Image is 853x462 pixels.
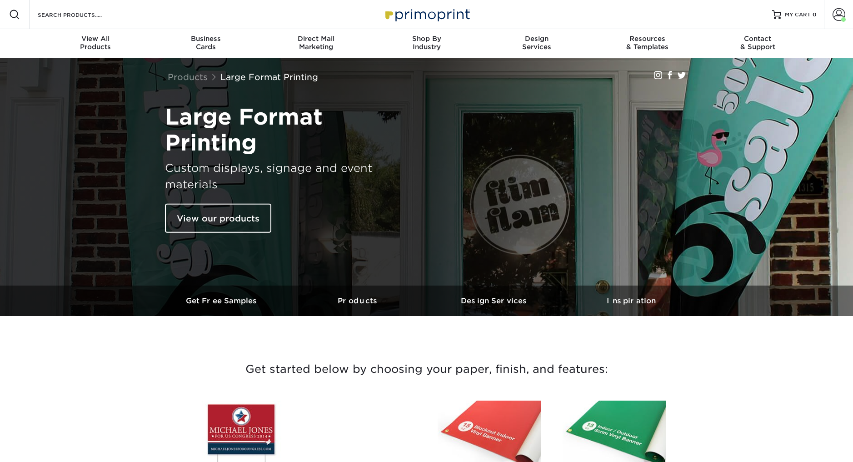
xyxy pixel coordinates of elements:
[703,35,813,43] span: Contact
[165,160,392,193] h3: Custom displays, signage and event materials
[482,35,592,43] span: Design
[563,296,699,305] h3: Inspiration
[290,286,427,316] a: Products
[150,35,261,43] span: Business
[371,35,482,43] span: Shop By
[563,286,699,316] a: Inspiration
[703,35,813,51] div: & Support
[165,104,392,156] h1: Large Format Printing
[785,11,811,19] span: MY CART
[165,204,271,233] a: View our products
[482,29,592,58] a: DesignServices
[40,29,151,58] a: View AllProducts
[427,296,563,305] h3: Design Services
[150,35,261,51] div: Cards
[592,35,703,51] div: & Templates
[261,29,371,58] a: Direct MailMarketing
[427,286,563,316] a: Design Services
[40,35,151,51] div: Products
[40,35,151,43] span: View All
[703,29,813,58] a: Contact& Support
[381,5,472,24] img: Primoprint
[261,35,371,43] span: Direct Mail
[482,35,592,51] div: Services
[220,72,318,82] a: Large Format Printing
[37,9,125,20] input: SEARCH PRODUCTS.....
[813,11,817,18] span: 0
[290,296,427,305] h3: Products
[592,29,703,58] a: Resources& Templates
[154,296,290,305] h3: Get Free Samples
[161,349,693,390] h3: Get started below by choosing your paper, finish, and features:
[261,35,371,51] div: Marketing
[592,35,703,43] span: Resources
[168,72,208,82] a: Products
[371,29,482,58] a: Shop ByIndustry
[154,286,290,316] a: Get Free Samples
[150,29,261,58] a: BusinessCards
[371,35,482,51] div: Industry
